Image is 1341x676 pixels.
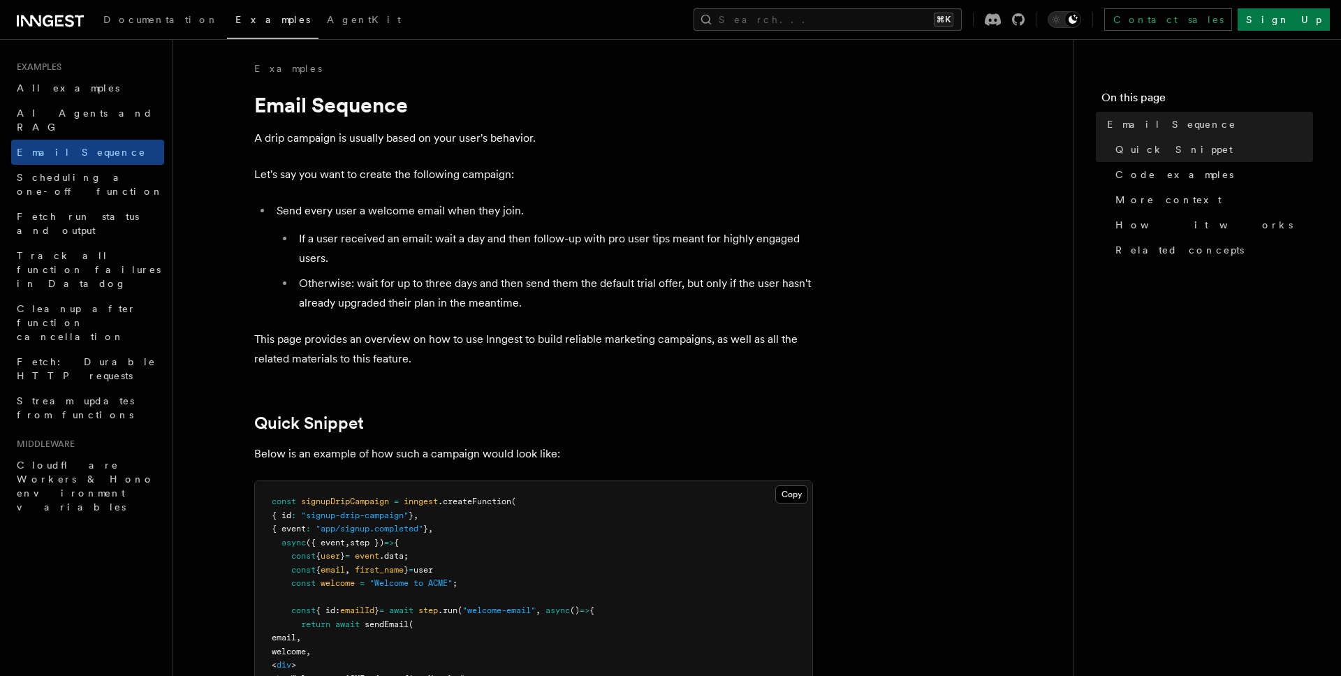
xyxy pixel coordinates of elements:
a: Fetch run status and output [11,204,164,243]
span: await [335,619,360,629]
span: const [291,605,316,615]
span: { id [272,510,291,520]
span: sendEmail [365,619,409,629]
span: async [281,538,306,548]
span: .createFunction [438,497,511,506]
h1: Email Sequence [254,92,813,117]
span: = [409,565,413,575]
span: user [321,551,340,561]
p: Let's say you want to create the following campaign: [254,165,813,184]
span: const [291,578,316,588]
button: Toggle dark mode [1048,11,1081,28]
p: Below is an example of how such a campaign would look like: [254,444,813,464]
span: step [418,605,438,615]
a: Documentation [95,4,227,38]
kbd: ⌘K [934,13,953,27]
span: ( [409,619,413,629]
span: Related concepts [1115,243,1244,257]
a: Sign Up [1238,8,1330,31]
span: const [291,565,316,575]
span: "Welcome to ACME" [369,578,453,588]
span: welcome [272,647,306,656]
span: , [413,510,418,520]
span: , [306,647,311,656]
span: } [404,565,409,575]
span: Email Sequence [1107,117,1236,131]
span: ( [511,497,516,506]
span: first_name [355,565,404,575]
span: AI Agents and RAG [17,108,153,133]
span: , [536,605,541,615]
span: Documentation [103,14,219,25]
a: Scheduling a one-off function [11,165,164,204]
span: () [570,605,580,615]
a: More context [1110,187,1313,212]
span: "welcome-email" [462,605,536,615]
a: Contact sales [1104,8,1232,31]
span: How it works [1115,218,1293,232]
span: Fetch: Durable HTTP requests [17,356,156,381]
span: user [413,565,433,575]
span: ; [453,578,457,588]
a: Email Sequence [11,140,164,165]
span: "signup-drip-campaign" [301,510,409,520]
span: Email Sequence [17,147,146,158]
span: return [301,619,330,629]
span: More context [1115,193,1222,207]
span: Stream updates from functions [17,395,134,420]
a: How it works [1110,212,1313,237]
span: email [321,565,345,575]
span: email [272,633,296,642]
a: AI Agents and RAG [11,101,164,140]
span: } [340,551,345,561]
li: Send every user a welcome email when they join. [272,201,813,313]
span: = [379,605,384,615]
span: , [296,633,301,642]
span: AgentKit [327,14,401,25]
span: welcome [321,578,355,588]
span: Cloudflare Workers & Hono environment variables [17,460,154,513]
a: Cloudflare Workers & Hono environment variables [11,453,164,520]
span: , [345,538,350,548]
p: This page provides an overview on how to use Inngest to build reliable marketing campaigns, as we... [254,330,813,369]
span: , [428,524,433,534]
span: Fetch run status and output [17,211,139,236]
span: const [272,497,296,506]
a: Cleanup after function cancellation [11,296,164,349]
span: All examples [17,82,119,94]
span: Middleware [11,439,75,450]
span: div [277,660,291,670]
span: { [316,565,321,575]
li: If a user received an email: wait a day and then follow-up with pro user tips meant for highly en... [295,229,813,268]
span: emailId [340,605,374,615]
span: < [272,660,277,670]
span: = [394,497,399,506]
span: step }) [350,538,384,548]
span: { [316,551,321,561]
span: } [423,524,428,534]
span: { [394,538,399,548]
span: .data; [379,551,409,561]
span: > [291,660,296,670]
span: signupDripCampaign [301,497,389,506]
a: Related concepts [1110,237,1313,263]
span: ( [457,605,462,615]
span: Scheduling a one-off function [17,172,163,197]
span: } [374,605,379,615]
span: = [345,551,350,561]
h4: On this page [1101,89,1313,112]
span: const [291,551,316,561]
a: Quick Snippet [1110,137,1313,162]
a: Email Sequence [1101,112,1313,137]
span: => [384,538,394,548]
a: Stream updates from functions [11,388,164,427]
span: Code examples [1115,168,1233,182]
button: Search...⌘K [694,8,962,31]
a: All examples [11,75,164,101]
button: Copy [775,485,808,504]
a: Track all function failures in Datadog [11,243,164,296]
a: AgentKit [318,4,409,38]
span: Examples [235,14,310,25]
a: Quick Snippet [254,413,364,433]
span: : [306,524,311,534]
